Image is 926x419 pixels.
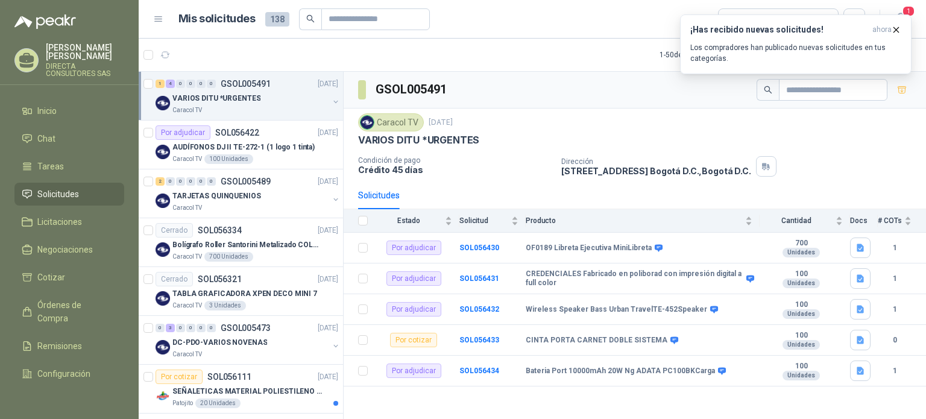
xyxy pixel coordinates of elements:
[207,177,216,186] div: 0
[878,365,912,377] b: 1
[680,14,912,74] button: ¡Has recibido nuevas solicitudes!ahora Los compradores han publicado nuevas solicitudes en tus ca...
[37,187,79,201] span: Solicitudes
[386,271,441,286] div: Por adjudicar
[204,301,246,310] div: 3 Unidades
[156,324,165,332] div: 0
[386,364,441,378] div: Por adjudicar
[156,223,193,238] div: Cerrado
[198,275,242,283] p: SOL056321
[318,78,338,90] p: [DATE]
[156,194,170,208] img: Company Logo
[156,272,193,286] div: Cerrado
[37,132,55,145] span: Chat
[318,323,338,334] p: [DATE]
[690,25,868,35] h3: ¡Has recibido nuevas solicitudes!
[358,156,552,165] p: Condición de pago
[850,209,878,233] th: Docs
[14,362,124,385] a: Configuración
[197,177,206,186] div: 0
[459,209,526,233] th: Solicitud
[358,189,400,202] div: Solicitudes
[526,305,707,315] b: Wireless Speaker Bass Urban TravelTE-452Speaker
[166,324,175,332] div: 3
[172,191,261,202] p: TARJETAS QUINQUENIOS
[37,298,113,325] span: Órdenes de Compra
[386,241,441,255] div: Por adjudicar
[46,63,124,77] p: DIRECTA CONSULTORES SAS
[783,248,820,257] div: Unidades
[760,331,843,341] b: 100
[156,340,170,354] img: Company Logo
[14,294,124,330] a: Órdenes de Compra
[215,128,259,137] p: SOL056422
[14,155,124,178] a: Tareas
[172,399,193,408] p: Patojito
[37,160,64,173] span: Tareas
[459,367,499,375] a: SOL056434
[14,14,76,29] img: Logo peakr
[526,216,743,225] span: Producto
[358,113,424,131] div: Caracol TV
[172,154,202,164] p: Caracol TV
[204,252,253,262] div: 700 Unidades
[46,43,124,60] p: [PERSON_NAME] [PERSON_NAME]
[172,337,267,348] p: DC-PDO-VARIOS NOVENAS
[37,243,93,256] span: Negociaciones
[186,324,195,332] div: 0
[156,291,170,306] img: Company Logo
[783,340,820,350] div: Unidades
[156,177,165,186] div: 2
[690,42,901,64] p: Los compradores han publicado nuevas solicitudes en tus categorías.
[526,244,652,253] b: OF0189 Libreta Ejecutiva MiniLibreta
[37,215,82,228] span: Licitaciones
[197,324,206,332] div: 0
[390,333,437,347] div: Por cotizar
[358,165,552,175] p: Crédito 45 días
[561,166,751,176] p: [STREET_ADDRESS] Bogotá D.C. , Bogotá D.C.
[139,365,343,414] a: Por cotizarSOL056111[DATE] Company LogoSEÑALETICAS MATERIAL POLIESTILENO CON VINILO LAMINADO CALI...
[37,271,65,284] span: Cotizar
[37,367,90,380] span: Configuración
[176,177,185,186] div: 0
[890,8,912,30] button: 1
[207,80,216,88] div: 0
[429,117,453,128] p: [DATE]
[156,321,341,359] a: 0 3 0 0 0 0 GSOL005473[DATE] Company LogoDC-PDO-VARIOS NOVENASCaracol TV
[156,77,341,115] a: 1 4 0 0 0 0 GSOL005491[DATE] Company LogoVARIOS DITU *URGENTESCaracol TV
[176,324,185,332] div: 0
[526,209,760,233] th: Producto
[156,242,170,257] img: Company Logo
[878,273,912,285] b: 1
[172,142,315,153] p: AUDÍFONOS DJ II TE-272-1 (1 logo 1 tinta)
[265,12,289,27] span: 138
[783,279,820,288] div: Unidades
[459,216,509,225] span: Solicitud
[195,399,241,408] div: 20 Unidades
[318,225,338,236] p: [DATE]
[204,154,253,164] div: 100 Unidades
[14,210,124,233] a: Licitaciones
[561,157,751,166] p: Dirección
[14,183,124,206] a: Solicitudes
[760,300,843,310] b: 100
[166,80,175,88] div: 4
[660,45,734,65] div: 1 - 50 de 221
[139,218,343,267] a: CerradoSOL056334[DATE] Company LogoBolígrafo Roller Santorini Metalizado COLOR MORADO 1logoCaraco...
[156,80,165,88] div: 1
[221,80,271,88] p: GSOL005491
[172,203,202,213] p: Caracol TV
[186,80,195,88] div: 0
[172,252,202,262] p: Caracol TV
[14,335,124,358] a: Remisiones
[760,209,850,233] th: Cantidad
[37,104,57,118] span: Inicio
[156,389,170,403] img: Company Logo
[318,371,338,383] p: [DATE]
[318,127,338,139] p: [DATE]
[156,125,210,140] div: Por adjudicar
[156,174,341,213] a: 2 0 0 0 0 0 GSOL005489[DATE] Company LogoTARJETAS QUINQUENIOSCaracol TV
[459,336,499,344] a: SOL056433
[139,121,343,169] a: Por adjudicarSOL056422[DATE] Company LogoAUDÍFONOS DJ II TE-272-1 (1 logo 1 tinta)Caracol TV100 U...
[878,335,912,346] b: 0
